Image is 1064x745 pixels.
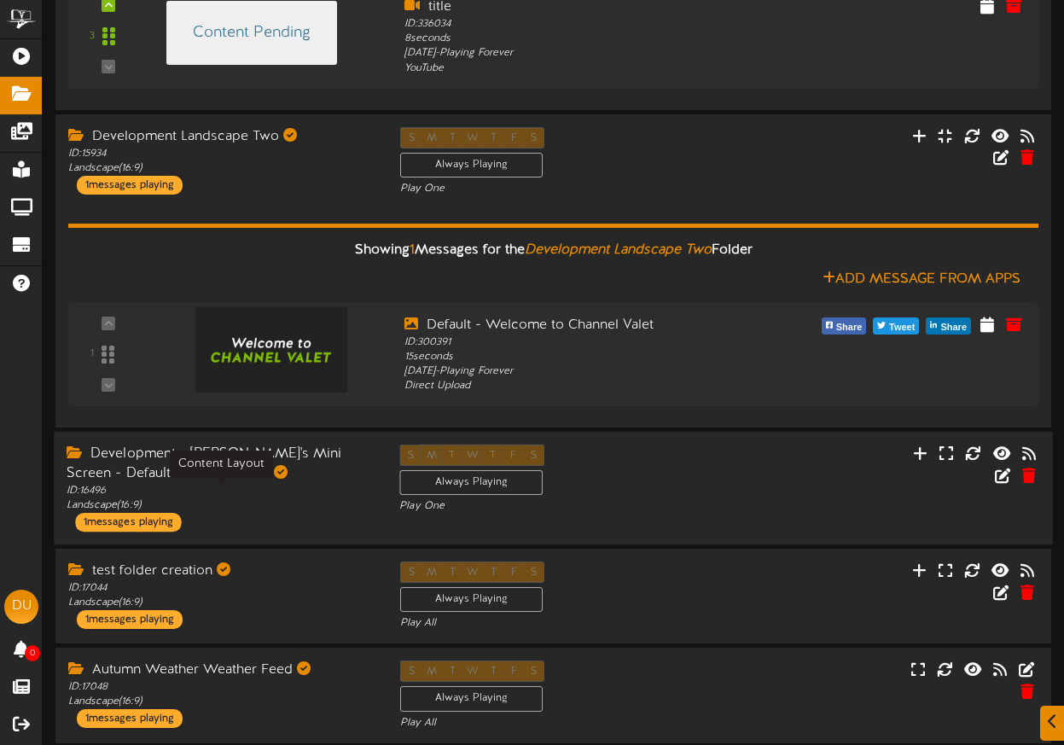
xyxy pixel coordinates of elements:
[68,562,375,581] div: test folder creation
[404,379,783,393] div: Direct Upload
[68,147,375,176] div: ID: 15934 Landscape ( 16:9 )
[404,364,783,379] div: [DATE] - Playing Forever
[817,269,1026,290] button: Add Message From Apps
[68,127,375,147] div: Development Landscape Two
[400,686,543,711] div: Always Playing
[67,484,374,513] div: ID: 16496 Landscape ( 16:9 )
[399,499,706,514] div: Play One
[77,709,183,728] div: 1 messages playing
[68,680,375,709] div: ID: 17048 Landscape ( 16:9 )
[25,645,40,661] span: 0
[68,581,375,610] div: ID: 17044 Landscape ( 16:9 )
[822,317,867,335] button: Share
[926,317,971,335] button: Share
[67,445,374,484] div: Development - [PERSON_NAME]'s Mini Screen - Default Content Folder
[404,316,783,335] div: Default - Welcome to Channel Valet
[833,318,866,337] span: Share
[399,470,543,495] div: Always Playing
[873,317,919,335] button: Tweet
[400,587,543,612] div: Always Playing
[400,182,706,196] div: Play One
[400,716,706,730] div: Play All
[75,513,181,532] div: 1 messages playing
[4,590,38,624] div: DU
[410,242,415,258] span: 1
[195,307,347,393] img: a7399033-8c2e-47c0-964b-923c71277185welcomecvimage.jpg
[193,25,311,42] h4: Content Pending
[404,46,783,61] div: [DATE] - Playing Forever
[886,318,918,337] span: Tweet
[77,610,183,629] div: 1 messages playing
[68,661,375,680] div: Autumn Weather Weather Feed
[937,318,970,337] span: Share
[77,176,183,195] div: 1 messages playing
[404,61,783,76] div: YouTube
[55,232,1051,269] div: Showing Messages for the Folder
[400,153,543,178] div: Always Playing
[404,335,783,364] div: ID: 300391 15 seconds
[400,616,706,631] div: Play All
[525,242,712,258] i: Development Landscape Two
[404,17,783,46] div: ID: 336034 8 seconds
